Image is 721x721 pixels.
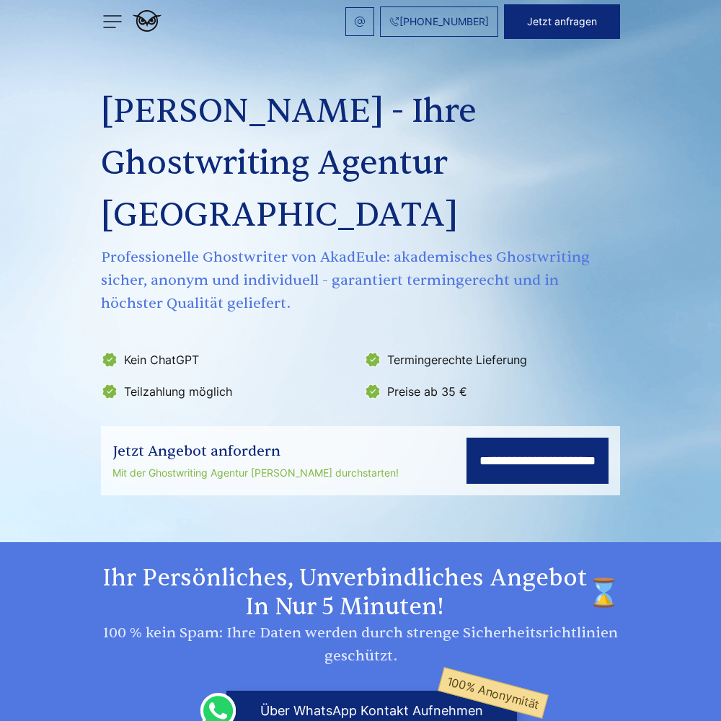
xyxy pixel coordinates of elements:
[133,10,162,32] img: logo
[112,464,399,482] div: Mit der Ghostwriting Agentur [PERSON_NAME] durchstarten!
[364,380,619,403] li: Preise ab 35 €
[101,10,124,33] img: menu
[389,17,399,27] img: Phone
[588,564,620,622] img: time
[112,440,399,463] div: Jetzt Angebot anfordern
[101,246,620,315] span: Professionelle Ghostwriter von AkadEule: akademisches Ghostwriting sicher, anonym und individuell...
[101,564,620,622] h2: Ihr persönliches, unverbindliches Angebot in nur 5 Minuten!
[504,4,620,39] button: Jetzt anfragen
[101,380,355,403] li: Teilzahlung möglich
[354,16,366,27] img: email
[380,6,498,37] a: [PHONE_NUMBER]
[438,667,549,719] span: 100% Anonymität
[101,86,620,242] h1: [PERSON_NAME] - Ihre Ghostwriting Agentur [GEOGRAPHIC_DATA]
[101,348,355,371] li: Kein ChatGPT
[101,622,620,668] div: 100 % kein Spam: Ihre Daten werden durch strenge Sicherheitsrichtlinien geschützt.
[364,348,619,371] li: Termingerechte Lieferung
[399,16,489,27] span: [PHONE_NUMBER]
